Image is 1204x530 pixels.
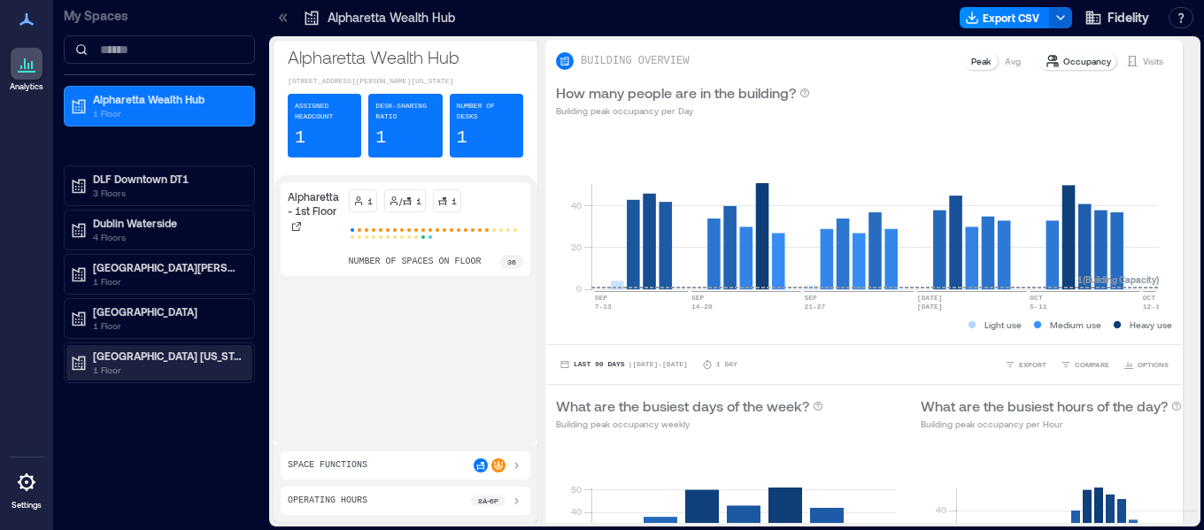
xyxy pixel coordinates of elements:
p: Alpharetta Wealth Hub [328,9,455,27]
p: Settings [12,500,42,511]
p: What are the busiest hours of the day? [921,396,1168,417]
p: Analytics [10,81,43,92]
p: Building peak occupancy weekly [556,417,823,431]
p: Desk-sharing ratio [375,101,435,122]
text: 14-20 [691,303,713,311]
text: SEP [691,294,705,302]
p: Avg [1005,54,1021,68]
p: Alpharetta - 1st Floor [288,189,342,218]
text: 5-11 [1030,303,1046,311]
text: OCT [1030,294,1043,302]
tspan: 40 [936,504,946,515]
p: 1 Floor [93,274,242,288]
text: [DATE] [917,294,943,302]
p: Building peak occupancy per Hour [921,417,1182,431]
span: Fidelity [1108,9,1149,27]
tspan: 20 [571,242,582,252]
span: COMPARE [1075,359,1109,370]
p: [GEOGRAPHIC_DATA] [93,304,242,319]
p: 1 [416,194,421,208]
text: OCT [1143,294,1156,302]
p: What are the busiest days of the week? [556,396,809,417]
button: COMPARE [1057,356,1113,373]
p: Space Functions [288,458,367,472]
p: Assigned Headcount [295,101,354,122]
button: EXPORT [1001,356,1050,373]
p: [GEOGRAPHIC_DATA] [US_STATE] [93,349,242,363]
button: Last 90 Days |[DATE]-[DATE] [556,356,691,373]
button: Fidelity [1079,4,1154,32]
p: DLF Downtown DT1 [93,172,242,186]
p: Medium use [1050,318,1101,332]
p: Light use [984,318,1022,332]
p: 1 [295,126,305,150]
p: 1 [457,126,467,150]
p: Heavy use [1130,318,1172,332]
p: 3 Floors [93,186,242,200]
a: Analytics [4,42,49,97]
tspan: 50 [571,484,582,495]
p: 8a - 6p [478,495,498,506]
p: / [399,194,402,208]
button: Export CSV [960,7,1050,28]
p: Peak [971,54,991,68]
p: Number of Desks [457,101,516,122]
p: [GEOGRAPHIC_DATA][PERSON_NAME] [93,260,242,274]
text: SEP [804,294,817,302]
p: 36 [507,257,516,267]
p: 1 Floor [93,319,242,333]
p: Visits [1143,54,1163,68]
p: [STREET_ADDRESS][PERSON_NAME][US_STATE] [288,76,523,87]
text: 21-27 [804,303,825,311]
text: 7-13 [595,303,612,311]
span: EXPORT [1019,359,1046,370]
p: 1 [367,194,373,208]
text: 12-18 [1143,303,1164,311]
tspan: 0 [576,283,582,294]
p: number of spaces on floor [349,255,482,269]
p: Occupancy [1063,54,1111,68]
a: Settings [5,461,48,516]
p: Building peak occupancy per Day [556,104,810,118]
button: OPTIONS [1120,356,1172,373]
p: How many people are in the building? [556,82,796,104]
p: Alpharetta Wealth Hub [93,92,242,106]
p: 1 [375,126,386,150]
p: 4 Floors [93,230,242,244]
span: OPTIONS [1138,359,1169,370]
p: 1 [451,194,457,208]
tspan: 40 [571,200,582,211]
p: Alpharetta Wealth Hub [288,44,523,69]
text: SEP [595,294,608,302]
p: BUILDING OVERVIEW [581,54,689,68]
tspan: 40 [571,506,582,517]
p: 1 Floor [93,106,242,120]
p: My Spaces [64,7,255,25]
p: Operating Hours [288,494,367,508]
p: 1 Floor [93,363,242,377]
text: [DATE] [917,303,943,311]
p: Dublin Waterside [93,216,242,230]
p: 1 Day [716,359,737,370]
